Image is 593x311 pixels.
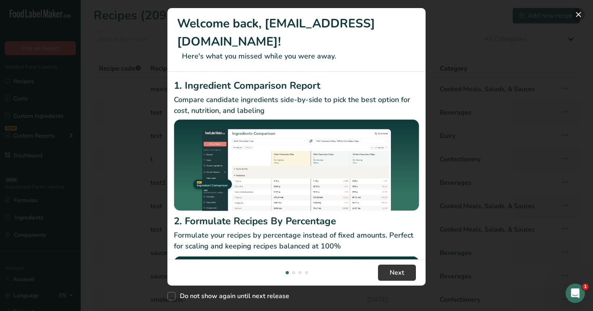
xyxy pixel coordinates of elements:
span: Next [390,268,404,278]
h1: Welcome back, [EMAIL_ADDRESS][DOMAIN_NAME]! [177,15,416,51]
p: Here's what you missed while you were away. [177,51,416,62]
p: Compare candidate ingredients side-by-side to pick the best option for cost, nutrition, and labeling [174,94,419,116]
h2: 1. Ingredient Comparison Report [174,78,419,93]
p: Formulate your recipes by percentage instead of fixed amounts. Perfect for scaling and keeping re... [174,230,419,252]
iframe: Intercom live chat [566,284,585,303]
img: Ingredient Comparison Report [174,119,419,211]
span: Do not show again until next release [175,292,289,300]
h2: 2. Formulate Recipes By Percentage [174,214,419,228]
span: 1 [582,284,589,290]
button: Next [378,265,416,281]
